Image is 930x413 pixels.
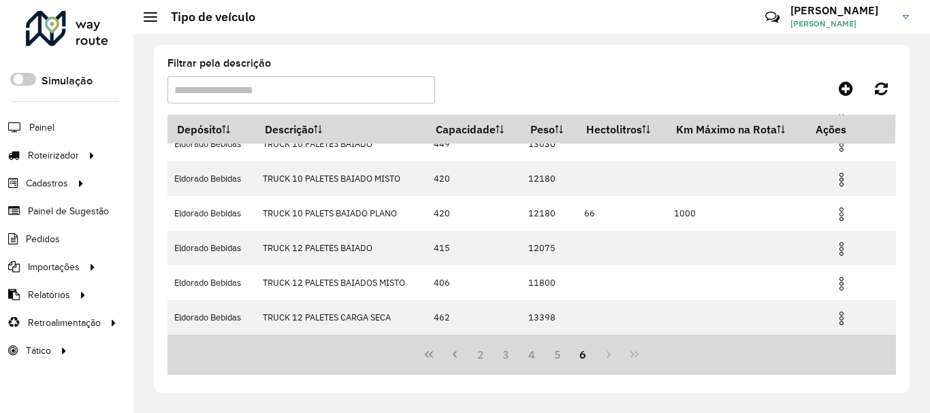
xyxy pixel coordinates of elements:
td: 449 [426,127,521,161]
td: Eldorado Bebidas [167,161,255,196]
button: 2 [468,342,494,367]
span: Pedidos [26,232,60,246]
td: TRUCK 10 PALETES BAIADO MISTO [255,161,426,196]
h2: Tipo de veículo [157,10,255,24]
td: TRUCK 10 PALETES BAIADO [255,127,426,161]
button: 4 [519,342,545,367]
th: Capacidade [426,114,521,144]
td: 415 [426,231,521,265]
span: Relatórios [28,288,70,302]
td: Eldorado Bebidas [167,265,255,300]
span: Cadastros [26,176,68,191]
th: Peso [521,114,577,144]
td: 12075 [521,231,577,265]
td: TRUCK 10 PALETS BAIADO PLANO [255,196,426,231]
th: Descrição [255,114,426,144]
label: Simulação [42,73,93,89]
td: 12180 [521,161,577,196]
td: 66 [577,196,667,231]
button: First Page [416,342,442,367]
td: Eldorado Bebidas [167,300,255,335]
button: Previous Page [442,342,468,367]
span: Retroalimentação [28,316,101,330]
td: Eldorado Bebidas [167,127,255,161]
td: 13398 [521,300,577,335]
td: Eldorado Bebidas [167,231,255,265]
td: 462 [426,300,521,335]
td: 420 [426,161,521,196]
th: Km Máximo na Rota [667,114,806,144]
td: 406 [426,265,521,300]
span: Importações [28,260,80,274]
span: Roteirizador [28,148,79,163]
td: 1000 [667,196,806,231]
td: 11800 [521,265,577,300]
button: 3 [493,342,519,367]
th: Ações [806,115,888,144]
label: Filtrar pela descrição [167,55,271,71]
button: 6 [571,342,596,367]
button: 5 [545,342,571,367]
span: Tático [26,344,51,358]
th: Depósito [167,114,255,144]
td: Eldorado Bebidas [167,196,255,231]
td: 13030 [521,127,577,161]
a: Contato Rápido [758,3,787,32]
td: TRUCK 12 PALETES CARGA SECA [255,300,426,335]
td: TRUCK 12 PALETES BAIADOS MISTO [255,265,426,300]
td: 12180 [521,196,577,231]
span: [PERSON_NAME] [790,18,893,30]
h3: [PERSON_NAME] [790,4,893,17]
span: Painel [29,120,54,135]
th: Hectolitros [577,114,667,144]
td: 420 [426,196,521,231]
span: Painel de Sugestão [28,204,109,218]
td: TRUCK 12 PALETES BAIADO [255,231,426,265]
